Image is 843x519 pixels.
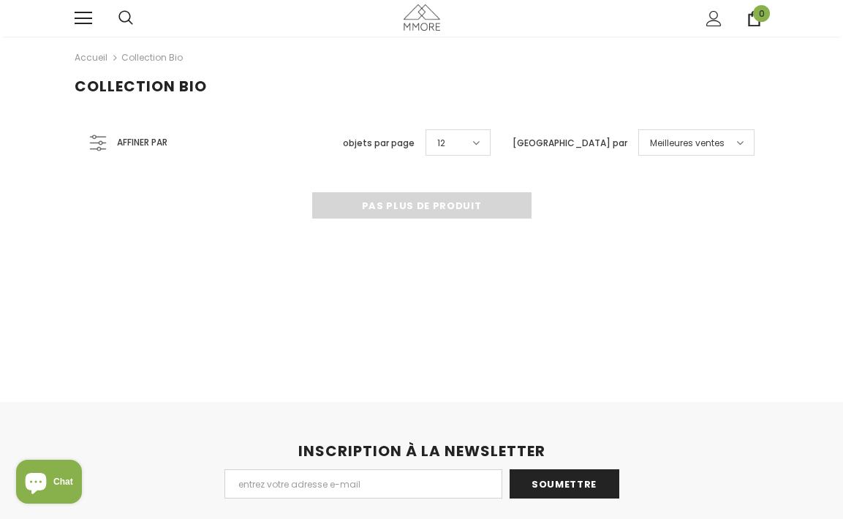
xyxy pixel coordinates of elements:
[746,11,762,26] a: 0
[75,76,207,96] span: Collection Bio
[117,135,167,151] span: Affiner par
[513,136,627,151] label: [GEOGRAPHIC_DATA] par
[650,136,725,151] span: Meilleures ventes
[12,460,86,507] inbox-online-store-chat: Shopify online store chat
[121,51,183,64] a: Collection Bio
[298,441,545,461] span: INSCRIPTION À LA NEWSLETTER
[343,136,415,151] label: objets par page
[753,5,770,22] span: 0
[437,136,445,151] span: 12
[510,469,619,499] input: Soumettre
[224,469,502,499] input: Email Address
[75,49,107,67] a: Accueil
[404,4,440,30] img: Cas MMORE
